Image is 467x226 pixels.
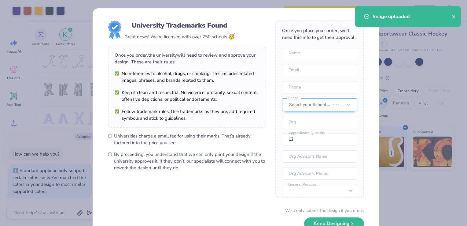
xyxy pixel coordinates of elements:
span: Universities charge a small fee for using their marks. That’s already factored into the price you... [114,133,266,146]
input: Org Advisor's Name [282,150,357,163]
div: Once you place your order, we’ll need this info to get their approval: [282,27,357,41]
input: Name [282,47,357,59]
img: License badge [108,21,121,39]
div: Image uploaded [373,13,452,20]
input: Approximate Quantity [282,133,357,145]
input: Org Advisor's Phone [282,168,357,180]
li: Keep it clean and respectful. No violence, profanity, sexual content, offensive depictions, or po... [115,89,259,103]
span: By proceeding, you understand that we can only print your design if the university approves it. I... [114,151,266,171]
button: close [452,13,456,20]
input: Email [282,64,357,76]
li: No references to alcohol, drugs, or smoking. This includes related images, phrases, and brands re... [115,70,259,84]
input: Org [282,116,357,128]
div: Once you order, the university will need to review and approve your design. These are their rules: [115,52,259,65]
div: University Trademarks Found [132,21,227,30]
div: We’ll only submit the design if you order. [285,207,364,214]
li: Follow trademark rules. Use trademarks as they are, add required symbols and stick to guidelines. [115,108,259,122]
input: Phone [282,81,357,93]
span: 🥳 [228,33,235,40]
div: Great news! We're licensed with over 250 schools. [124,32,235,41]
